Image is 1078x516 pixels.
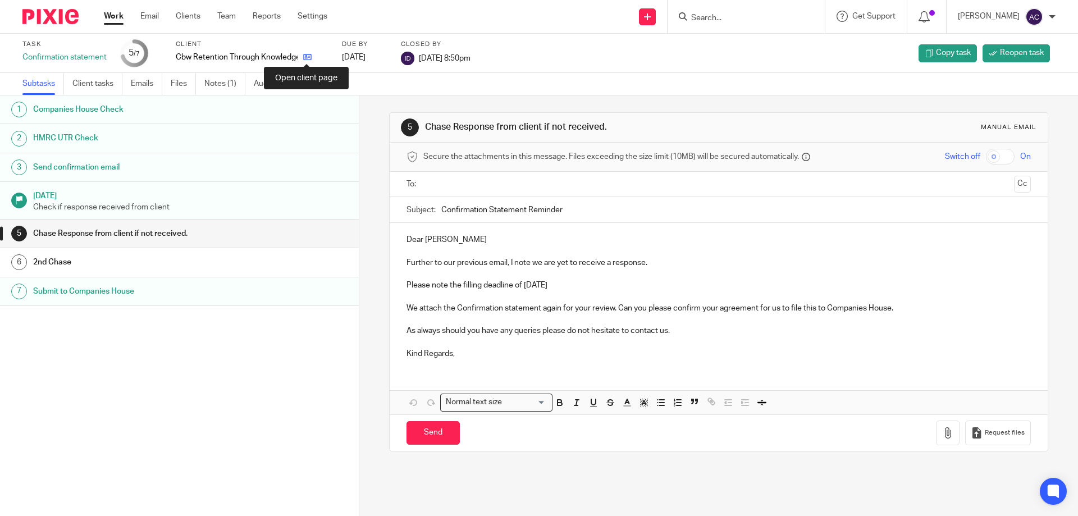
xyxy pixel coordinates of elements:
[983,44,1050,62] a: Reopen task
[401,52,414,65] img: svg%3E
[104,11,124,22] a: Work
[406,234,1030,245] p: Dear [PERSON_NAME]
[919,44,977,62] a: Copy task
[406,421,460,445] input: Send
[11,159,27,175] div: 3
[298,11,327,22] a: Settings
[176,52,298,63] p: Cbw Retention Through Knowledge Ltd
[342,52,387,63] div: [DATE]
[176,40,328,49] label: Client
[936,47,971,58] span: Copy task
[406,325,1030,336] p: As always should you have any queries please do not hesitate to contact us.
[1025,8,1043,26] img: svg%3E
[406,303,1030,314] p: We attach the Confirmation statement again for your review. Can you please confirm your agreement...
[505,396,546,408] input: Search for option
[423,151,799,162] span: Secure the attachments in this message. Files exceeding the size limit (10MB) will be secured aut...
[11,102,27,117] div: 1
[33,202,348,213] p: Check if response received from client
[33,283,243,300] h1: Submit to Companies House
[1014,176,1031,193] button: Cc
[22,9,79,24] img: Pixie
[22,40,107,49] label: Task
[254,73,297,95] a: Audit logs
[440,394,552,411] div: Search for option
[217,11,236,22] a: Team
[981,123,1036,132] div: Manual email
[131,73,162,95] a: Emails
[406,204,436,216] label: Subject:
[443,396,504,408] span: Normal text size
[690,13,791,24] input: Search
[401,118,419,136] div: 5
[11,226,27,241] div: 5
[985,428,1025,437] span: Request files
[1000,47,1044,58] span: Reopen task
[11,254,27,270] div: 6
[33,130,243,147] h1: HMRC UTR Check
[140,11,159,22] a: Email
[253,11,281,22] a: Reports
[72,73,122,95] a: Client tasks
[22,52,107,63] div: Confirmation statement
[134,51,140,57] small: /7
[33,254,243,271] h1: 2nd Chase
[33,225,243,242] h1: Chase Response from client if not received.
[11,284,27,299] div: 7
[965,421,1030,446] button: Request files
[129,47,140,60] div: 5
[945,151,980,162] span: Switch off
[852,12,896,20] span: Get Support
[401,40,471,49] label: Closed by
[406,257,1030,268] p: Further to our previous email, I note we are yet to receive a response.
[406,348,1030,359] p: Kind Regards,
[171,73,196,95] a: Files
[204,73,245,95] a: Notes (1)
[176,11,200,22] a: Clients
[11,131,27,147] div: 2
[342,40,387,49] label: Due by
[958,11,1020,22] p: [PERSON_NAME]
[22,73,64,95] a: Subtasks
[1020,151,1031,162] span: On
[33,188,348,202] h1: [DATE]
[425,121,743,133] h1: Chase Response from client if not received.
[419,54,471,62] span: [DATE] 8:50pm
[33,159,243,176] h1: Send confirmation email
[406,280,1030,291] p: Please note the filling deadline of [DATE]
[33,101,243,118] h1: Companies House Check
[406,179,419,190] label: To:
